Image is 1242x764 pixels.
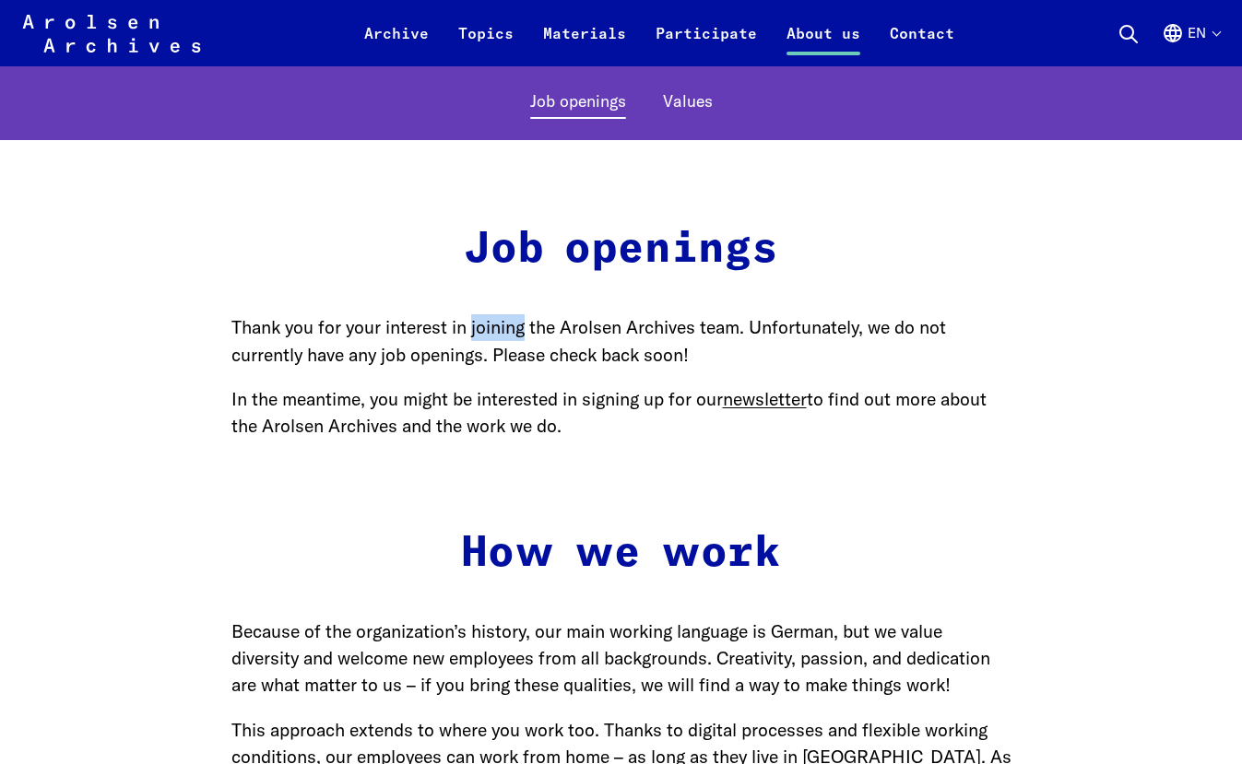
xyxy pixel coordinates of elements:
[349,11,969,55] nav: Primary
[349,22,444,66] a: Archive
[231,386,1011,440] p: In the meantime, you might be interested in signing up for our to find out more about the Arolsen...
[723,388,807,410] a: newsletter
[231,225,1011,276] h2: Job openings
[231,618,1011,699] p: Because of the organization’s history, our main working language is German, but we value diversit...
[231,314,1011,368] p: Thank you for your interest in joining the Arolsen Archives team. Unfortunately, we do not curren...
[875,22,969,66] a: Contact
[231,529,1011,581] h2: How we work
[772,22,875,66] a: About us
[1162,22,1220,66] button: English, language selection
[663,89,713,119] a: Values
[444,22,528,66] a: Topics
[641,22,772,66] a: Participate
[528,22,641,66] a: Materials
[530,89,626,119] a: Job openings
